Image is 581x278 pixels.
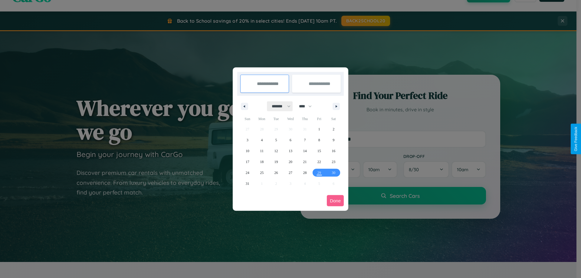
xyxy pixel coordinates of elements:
[254,114,269,124] span: Mon
[246,146,249,156] span: 10
[283,156,297,167] button: 20
[274,146,278,156] span: 12
[247,135,248,146] span: 3
[254,135,269,146] button: 4
[317,167,321,178] span: 29
[318,135,320,146] span: 8
[298,146,312,156] button: 14
[332,167,335,178] span: 30
[312,167,326,178] button: 29
[254,167,269,178] button: 25
[298,167,312,178] button: 28
[260,156,264,167] span: 18
[289,146,292,156] span: 13
[240,135,254,146] button: 3
[333,124,334,135] span: 2
[269,146,283,156] button: 12
[240,146,254,156] button: 10
[304,135,306,146] span: 7
[254,156,269,167] button: 18
[260,146,264,156] span: 11
[332,146,335,156] span: 16
[332,156,335,167] span: 23
[327,135,341,146] button: 9
[312,156,326,167] button: 22
[574,127,578,151] div: Give Feedback
[298,135,312,146] button: 7
[274,167,278,178] span: 26
[312,135,326,146] button: 8
[303,146,307,156] span: 14
[240,114,254,124] span: Sun
[275,135,277,146] span: 5
[283,146,297,156] button: 13
[327,146,341,156] button: 16
[269,114,283,124] span: Tue
[312,146,326,156] button: 15
[317,156,321,167] span: 22
[317,146,321,156] span: 15
[327,195,344,206] button: Done
[333,135,334,146] span: 9
[327,167,341,178] button: 30
[283,135,297,146] button: 6
[327,114,341,124] span: Sat
[261,135,263,146] span: 4
[240,167,254,178] button: 24
[269,135,283,146] button: 5
[289,167,292,178] span: 27
[274,156,278,167] span: 19
[283,114,297,124] span: Wed
[303,167,307,178] span: 28
[254,146,269,156] button: 11
[269,156,283,167] button: 19
[240,156,254,167] button: 17
[240,178,254,189] button: 31
[246,178,249,189] span: 31
[327,124,341,135] button: 2
[298,114,312,124] span: Thu
[246,156,249,167] span: 17
[289,156,292,167] span: 20
[283,167,297,178] button: 27
[327,156,341,167] button: 23
[318,124,320,135] span: 1
[290,135,291,146] span: 6
[312,124,326,135] button: 1
[303,156,307,167] span: 21
[246,167,249,178] span: 24
[312,114,326,124] span: Fri
[298,156,312,167] button: 21
[269,167,283,178] button: 26
[260,167,264,178] span: 25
